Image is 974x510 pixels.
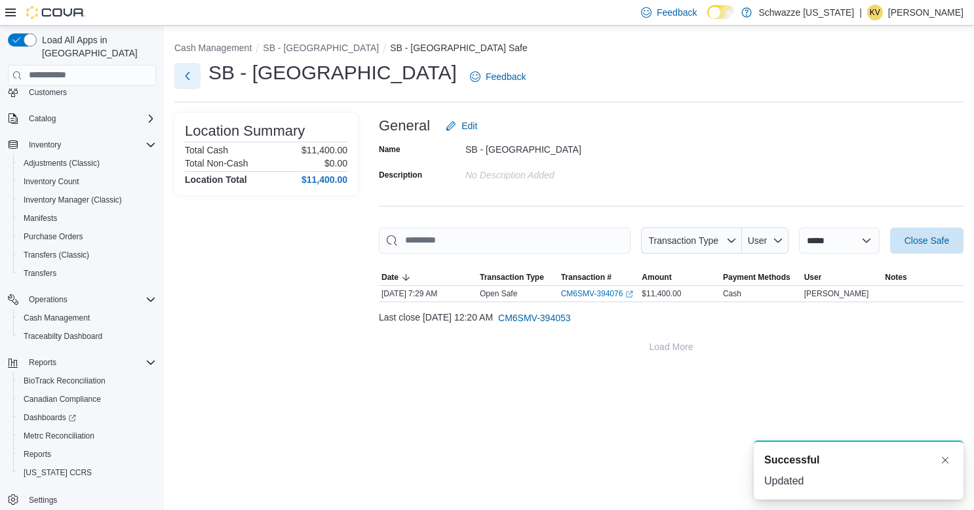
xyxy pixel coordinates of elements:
[13,309,161,327] button: Cash Management
[18,465,156,481] span: Washington CCRS
[174,41,964,57] nav: An example of EuiBreadcrumbs
[208,60,457,86] h1: SB - [GEOGRAPHIC_DATA]
[13,390,161,408] button: Canadian Compliance
[642,272,671,283] span: Amount
[379,227,631,254] input: This is a search bar. As you type, the results lower in the page will automatically filter.
[764,473,953,489] div: Updated
[24,137,66,153] button: Inventory
[13,191,161,209] button: Inventory Manager (Classic)
[13,264,161,283] button: Transfers
[29,140,61,150] span: Inventory
[379,305,964,331] div: Last close [DATE] 12:20 AM
[18,373,111,389] a: BioTrack Reconciliation
[24,176,79,187] span: Inventory Count
[804,288,869,299] span: [PERSON_NAME]
[720,269,802,285] button: Payment Methods
[18,410,156,425] span: Dashboards
[379,269,477,285] button: Date
[302,145,347,155] p: $11,400.00
[24,431,94,441] span: Metrc Reconciliation
[639,269,720,285] button: Amount
[263,43,379,53] button: SB - [GEOGRAPHIC_DATA]
[24,111,61,127] button: Catalog
[24,195,122,205] span: Inventory Manager (Classic)
[24,376,106,386] span: BioTrack Reconciliation
[24,158,100,168] span: Adjustments (Classic)
[24,313,90,323] span: Cash Management
[18,155,105,171] a: Adjustments (Classic)
[379,170,422,180] label: Description
[24,250,89,260] span: Transfers (Classic)
[185,174,247,185] h4: Location Total
[642,288,681,299] span: $11,400.00
[764,452,819,468] span: Successful
[29,357,56,368] span: Reports
[3,109,161,128] button: Catalog
[13,227,161,246] button: Purchase Orders
[890,227,964,254] button: Close Safe
[18,328,107,344] a: Traceabilty Dashboard
[657,6,697,19] span: Feedback
[480,272,544,283] span: Transaction Type
[13,445,161,463] button: Reports
[29,495,57,505] span: Settings
[804,272,822,283] span: User
[18,310,95,326] a: Cash Management
[3,136,161,154] button: Inventory
[18,446,56,462] a: Reports
[381,272,399,283] span: Date
[18,247,94,263] a: Transfers (Classic)
[24,412,76,423] span: Dashboards
[13,209,161,227] button: Manifests
[486,70,526,83] span: Feedback
[18,265,62,281] a: Transfers
[324,158,347,168] p: $0.00
[18,174,85,189] a: Inventory Count
[465,165,641,180] div: No Description added
[18,210,156,226] span: Manifests
[498,311,571,324] span: CM6SMV-394053
[24,492,62,508] a: Settings
[477,269,558,285] button: Transaction Type
[13,408,161,427] a: Dashboards
[3,290,161,309] button: Operations
[24,331,102,342] span: Traceabilty Dashboard
[18,192,156,208] span: Inventory Manager (Classic)
[802,269,883,285] button: User
[13,463,161,482] button: [US_STATE] CCRS
[18,465,97,481] a: [US_STATE] CCRS
[24,292,156,307] span: Operations
[24,231,83,242] span: Purchase Orders
[24,85,72,100] a: Customers
[440,113,482,139] button: Edit
[390,43,528,53] button: SB - [GEOGRAPHIC_DATA] Safe
[465,139,641,155] div: SB - [GEOGRAPHIC_DATA]
[13,172,161,191] button: Inventory Count
[302,174,347,185] h4: $11,400.00
[24,355,62,370] button: Reports
[465,64,531,90] a: Feedback
[379,144,400,155] label: Name
[18,391,156,407] span: Canadian Compliance
[37,33,156,60] span: Load All Apps in [GEOGRAPHIC_DATA]
[24,137,156,153] span: Inventory
[24,355,156,370] span: Reports
[379,334,964,360] button: Load More
[888,5,964,20] p: [PERSON_NAME]
[870,5,880,20] span: KV
[24,467,92,478] span: [US_STATE] CCRS
[29,113,56,124] span: Catalog
[18,446,156,462] span: Reports
[3,83,161,102] button: Customers
[764,452,953,468] div: Notification
[13,154,161,172] button: Adjustments (Classic)
[742,227,789,254] button: User
[24,491,156,507] span: Settings
[24,449,51,460] span: Reports
[26,6,85,19] img: Cova
[18,229,156,245] span: Purchase Orders
[13,327,161,345] button: Traceabilty Dashboard
[18,391,106,407] a: Canadian Compliance
[24,292,73,307] button: Operations
[18,210,62,226] a: Manifests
